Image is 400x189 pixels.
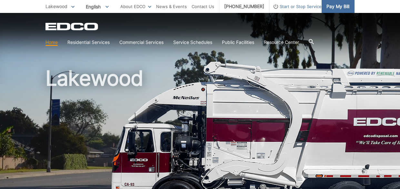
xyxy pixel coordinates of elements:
a: Service Schedules [173,39,212,46]
a: Residential Services [67,39,110,46]
a: Resource Center [264,39,299,46]
a: Home [45,39,58,46]
span: Pay My Bill [326,3,349,10]
a: About EDCO [120,3,151,10]
a: Commercial Services [119,39,164,46]
a: Contact Us [192,3,214,10]
span: Lakewood [45,4,67,9]
a: News & Events [156,3,187,10]
a: Public Facilities [222,39,254,46]
span: English [81,1,114,12]
a: EDCD logo. Return to the homepage. [45,23,99,30]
